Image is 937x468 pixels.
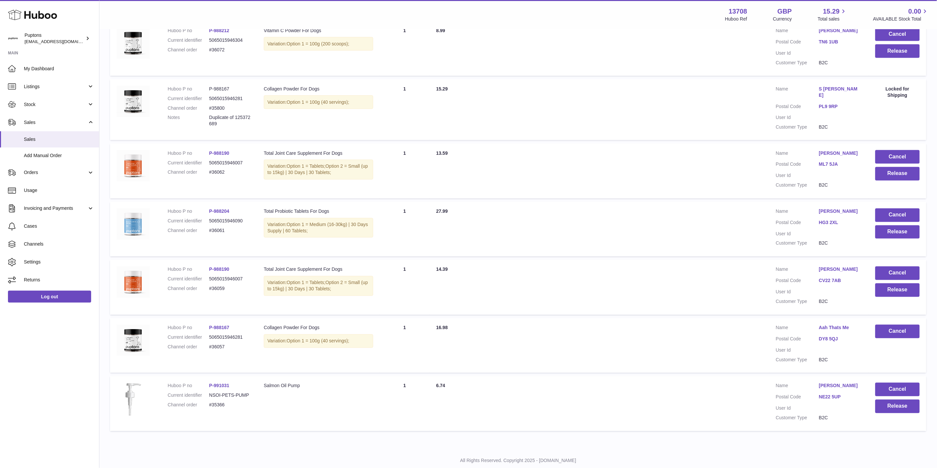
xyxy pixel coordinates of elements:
dt: User Id [776,347,819,354]
span: Option 1 = Tablets; [287,280,325,285]
dt: Channel order [168,47,209,53]
span: Invoicing and Payments [24,205,87,211]
dd: B2C [819,415,862,421]
dt: User Id [776,114,819,121]
a: Log out [8,291,91,303]
dd: #36059 [209,286,251,292]
dd: B2C [819,240,862,247]
span: Usage [24,187,94,194]
a: ML7 5JA [819,161,862,168]
span: 15.29 [436,86,448,91]
dt: Name [776,325,819,333]
dt: Name [776,150,819,158]
dd: B2C [819,124,862,130]
dd: B2C [819,299,862,305]
div: Variation: [264,276,373,296]
a: [PERSON_NAME] [819,150,862,156]
a: P-988190 [209,150,229,156]
dt: Huboo P no [168,266,209,273]
dd: B2C [819,182,862,189]
dd: 5065015946090 [209,218,251,224]
img: TotalProbioticTablets120.jpg [117,208,150,240]
td: 1 [380,376,430,431]
dt: Postal Code [776,336,819,344]
td: 1 [380,318,430,373]
span: 6.74 [436,383,445,388]
div: Collagen Powder For Dogs [264,86,373,92]
dt: Huboo P no [168,150,209,156]
div: Variation: [264,218,373,238]
dt: Name [776,266,819,274]
img: 1718005438.jpg [117,383,150,416]
dt: Postal Code [776,161,819,169]
a: P-988167 [209,325,229,330]
span: [EMAIL_ADDRESS][DOMAIN_NAME] [25,39,97,44]
button: Cancel [875,208,920,222]
dt: Customer Type [776,240,819,247]
a: P-988204 [209,209,229,214]
dd: NSOI-PETS-PUMP [209,392,251,399]
dt: User Id [776,231,819,237]
dt: Current identifier [168,218,209,224]
div: Variation: [264,334,373,348]
dt: User Id [776,173,819,179]
a: P-988190 [209,267,229,272]
span: 14.39 [436,267,448,272]
dd: #36062 [209,169,251,176]
dt: Channel order [168,105,209,111]
button: Cancel [875,266,920,280]
a: 0.00 AVAILABLE Stock Total [873,7,929,22]
a: DY8 5QJ [819,336,862,342]
dd: 5065015946007 [209,276,251,282]
dt: Postal Code [776,394,819,402]
dt: User Id [776,50,819,56]
dd: 5065015946281 [209,334,251,341]
dt: Current identifier [168,95,209,102]
a: [PERSON_NAME] [819,266,862,273]
dt: Current identifier [168,334,209,341]
a: S [PERSON_NAME] [819,86,862,98]
dd: #36057 [209,344,251,350]
dt: User Id [776,405,819,412]
img: TotalJointCareTablets120.jpg [117,150,150,181]
span: Option 1 = 100g (200 scoops); [287,41,349,46]
div: Total Joint Care Supplement For Dogs [264,266,373,273]
dd: P-988167 [209,86,251,92]
strong: GBP [778,7,792,16]
span: 15.29 [823,7,840,16]
td: 1 [380,144,430,199]
dt: Channel order [168,169,209,176]
td: 1 [380,21,430,76]
dt: User Id [776,289,819,295]
span: Listings [24,84,87,90]
dt: Current identifier [168,160,209,166]
div: Variation: [264,160,373,180]
span: Orders [24,169,87,176]
dt: Customer Type [776,124,819,130]
td: 1 [380,260,430,315]
dt: Customer Type [776,60,819,66]
div: Locked for Shipping [875,86,920,98]
span: Sales [24,136,94,143]
dt: Huboo P no [168,383,209,389]
a: [PERSON_NAME] [819,383,862,389]
span: Channels [24,241,94,247]
span: Option 1 = Medium (16-30kg) | 30 Days Supply | 60 Tablets; [267,222,368,234]
div: Variation: [264,37,373,51]
span: Sales [24,119,87,126]
dt: Postal Code [776,278,819,286]
a: CV22 7AB [819,278,862,284]
dd: 5065015946007 [209,160,251,166]
dd: 5065015946281 [209,95,251,102]
dd: #35366 [209,402,251,408]
dd: #36061 [209,228,251,234]
a: [PERSON_NAME] [819,28,862,34]
dt: Postal Code [776,103,819,111]
span: 27.99 [436,209,448,214]
dd: B2C [819,357,862,363]
div: Puptons [25,32,84,45]
a: TN6 1UB [819,39,862,45]
dt: Postal Code [776,39,819,47]
span: 13.59 [436,150,448,156]
dt: Name [776,208,819,216]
